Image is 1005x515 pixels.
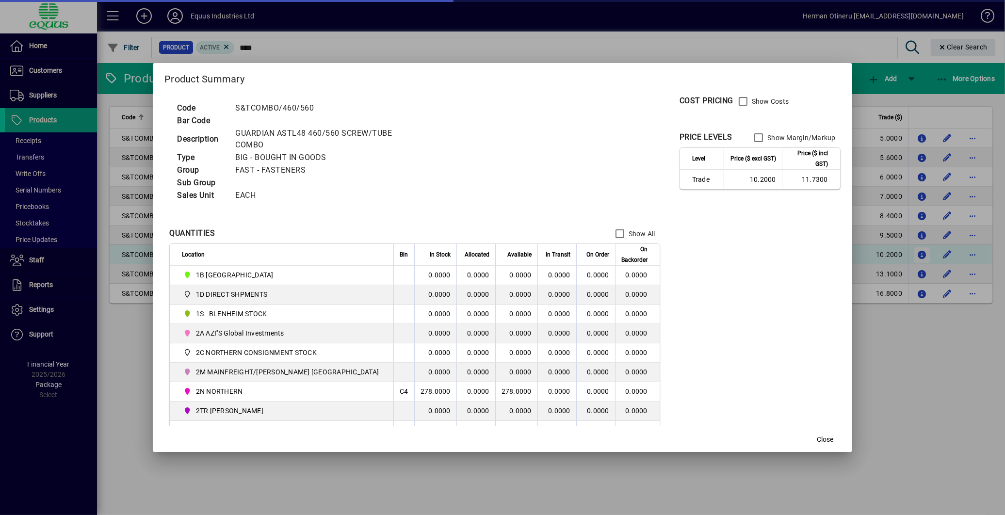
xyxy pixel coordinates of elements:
span: Location [182,249,205,260]
td: GUARDIAN ASTL48 460/560 SCREW/TUBE COMBO [230,127,407,151]
td: 0.0000 [456,324,495,343]
td: Code [172,102,230,114]
span: 0.0000 [548,407,570,415]
td: BIG - BOUGHT IN GOODS [230,151,407,164]
td: 10.2000 [724,170,782,189]
td: 0.0000 [414,402,456,421]
label: Show All [627,229,655,239]
td: 0.0000 [615,382,660,402]
button: Close [810,431,841,448]
span: 3C CENTRAL [196,425,237,435]
td: 0.0000 [495,324,537,343]
td: 0.0000 [414,343,456,363]
td: 0.0000 [615,363,660,382]
span: 0.0000 [587,368,609,376]
td: S&TCOMBO/460/560 [230,102,407,114]
span: 2A AZI''S Global Investments [182,327,383,339]
label: Show Margin/Markup [765,133,836,143]
td: 0.0000 [495,266,537,285]
td: 0.0000 [615,421,660,440]
span: 0.0000 [587,271,609,279]
span: 1B [GEOGRAPHIC_DATA] [196,270,274,280]
span: 0.0000 [548,310,570,318]
span: 0.0000 [548,271,570,279]
td: 0.0000 [615,324,660,343]
td: Group [172,164,230,177]
span: 0.0000 [587,349,609,356]
div: PRICE LEVELS [680,131,732,143]
span: 1D DIRECT SHPMENTS [196,290,268,299]
span: In Transit [546,249,570,260]
td: 0.0000 [414,285,456,305]
h2: Product Summary [153,63,852,91]
span: 2M MAINFREIGHT/OWENS AUCKLAND [182,366,383,378]
td: Sales Unit [172,189,230,202]
span: 1S - BLENHEIM STOCK [182,308,383,320]
span: 0.0000 [548,368,570,376]
span: 0.0000 [587,329,609,337]
span: 2M MAINFREIGHT/[PERSON_NAME] [GEOGRAPHIC_DATA] [196,367,379,377]
span: Close [817,435,833,445]
td: 278.0000 [495,382,537,402]
td: 0.0000 [414,305,456,324]
td: 11.7300 [782,170,840,189]
td: 0.0000 [615,305,660,324]
span: 1D DIRECT SHPMENTS [182,289,383,300]
span: 2TR TOM RYAN CARTAGE [182,405,383,417]
span: 2C NORTHERN CONSIGNMENT STOCK [196,348,317,357]
span: 0.0000 [548,387,570,395]
td: 0.0000 [495,305,537,324]
td: 0.0000 [414,324,456,343]
div: COST PRICING [680,95,733,107]
span: Price ($ excl GST) [730,153,776,164]
td: 0.0000 [456,305,495,324]
td: Sub Group [172,177,230,189]
span: 2C NORTHERN CONSIGNMENT STOCK [182,347,383,358]
td: EACH [230,189,407,202]
span: 0.0000 [548,329,570,337]
span: Bin [400,249,408,260]
span: On Order [586,249,609,260]
td: 0.0000 [615,266,660,285]
td: 0.0000 [456,285,495,305]
span: 1S - BLENHEIM STOCK [196,309,267,319]
td: 0.0000 [495,402,537,421]
span: 2A AZI''S Global Investments [196,328,284,338]
td: 0.0000 [456,363,495,382]
span: 0.0000 [548,349,570,356]
span: 2N NORTHERN [182,386,383,397]
td: 0.0000 [456,266,495,285]
span: Allocated [465,249,489,260]
td: 0.0000 [456,402,495,421]
td: 0.0000 [456,343,495,363]
span: 0.0000 [587,310,609,318]
td: Type [172,151,230,164]
td: FAST - FASTENERS [230,164,407,177]
label: Show Costs [750,97,789,106]
span: Price ($ incl GST) [788,148,828,169]
span: 0.0000 [587,407,609,415]
td: 0.0000 [615,343,660,363]
span: Trade [692,175,718,184]
span: 2TR [PERSON_NAME] [196,406,263,416]
td: 278.0000 [414,382,456,402]
td: 0.0000 [495,285,537,305]
td: Bar Code [172,114,230,127]
td: 0.0000 [495,363,537,382]
span: 1B BLENHEIM [182,269,383,281]
td: 0.0000 [495,421,537,440]
td: 0.0000 [456,421,495,440]
td: 0.0000 [414,266,456,285]
td: Description [172,127,230,151]
span: Available [507,249,532,260]
span: 0.0000 [587,387,609,395]
span: 0.0000 [548,290,570,298]
td: 0.0000 [615,285,660,305]
span: 0.0000 [587,290,609,298]
span: 3C CENTRAL [182,424,383,436]
span: On Backorder [621,244,648,265]
td: 0.0000 [414,363,456,382]
td: 0.0000 [495,343,537,363]
td: 0.0000 [414,421,456,440]
td: 0.0000 [615,402,660,421]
